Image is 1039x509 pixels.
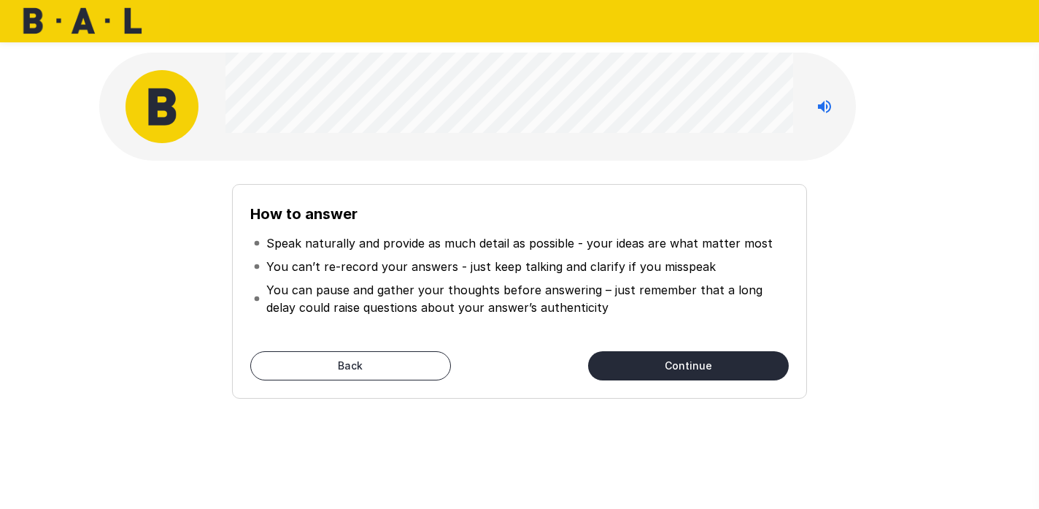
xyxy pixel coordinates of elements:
[588,351,789,380] button: Continue
[266,281,786,316] p: You can pause and gather your thoughts before answering – just remember that a long delay could r...
[266,258,716,275] p: You can’t re-record your answers - just keep talking and clarify if you misspeak
[250,351,451,380] button: Back
[250,205,358,223] b: How to answer
[266,234,773,252] p: Speak naturally and provide as much detail as possible - your ideas are what matter most
[125,70,198,143] img: bal_avatar.png
[810,92,839,121] button: Stop reading questions aloud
